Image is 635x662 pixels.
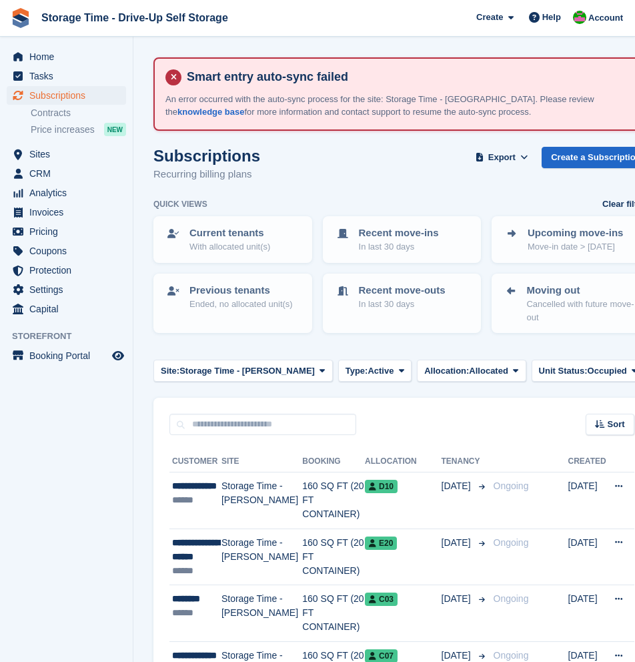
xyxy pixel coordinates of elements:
p: Recent move-outs [359,283,446,298]
span: Type: [346,364,368,378]
span: Storefront [12,330,133,343]
td: [DATE] [568,529,606,585]
img: Saeed [573,11,586,24]
span: Price increases [31,123,95,136]
div: NEW [104,123,126,136]
th: Customer [169,451,221,472]
span: C03 [365,593,398,606]
h6: Quick views [153,198,207,210]
a: Contracts [31,107,126,119]
span: Active [368,364,394,378]
span: E20 [365,537,397,550]
span: Allocation: [424,364,469,378]
td: 160 SQ FT (20 FT CONTAINER) [302,529,365,585]
span: D10 [365,480,398,493]
th: Allocation [365,451,442,472]
th: Site [221,451,302,472]
p: In last 30 days [359,240,439,254]
span: Booking Portal [29,346,109,365]
a: menu [7,203,126,222]
td: Storage Time - [PERSON_NAME] [221,585,302,642]
span: Settings [29,280,109,299]
a: menu [7,86,126,105]
span: Tasks [29,67,109,85]
th: Booking [302,451,365,472]
a: Previous tenants Ended, no allocated unit(s) [155,275,311,319]
span: [DATE] [442,592,474,606]
span: CRM [29,164,109,183]
p: Recurring billing plans [153,167,260,182]
span: Ongoing [494,537,529,548]
a: menu [7,242,126,260]
span: Help [542,11,561,24]
p: With allocated unit(s) [189,240,270,254]
button: Type: Active [338,360,412,382]
span: Protection [29,261,109,280]
span: Pricing [29,222,109,241]
td: Storage Time - [PERSON_NAME] [221,472,302,529]
span: Ongoing [494,593,529,604]
td: [DATE] [568,472,606,529]
span: Home [29,47,109,66]
p: Current tenants [189,226,270,241]
a: menu [7,184,126,202]
span: Coupons [29,242,109,260]
p: In last 30 days [359,298,446,311]
a: menu [7,222,126,241]
a: menu [7,145,126,163]
a: menu [7,47,126,66]
td: 160 SQ FT (20 FT CONTAINER) [302,585,365,642]
span: Allocated [469,364,508,378]
a: Current tenants With allocated unit(s) [155,218,311,262]
a: menu [7,261,126,280]
button: Allocation: Allocated [417,360,526,382]
span: Export [488,151,516,164]
td: [DATE] [568,585,606,642]
span: [DATE] [442,479,474,493]
a: Storage Time - Drive-Up Self Storage [36,7,233,29]
span: Invoices [29,203,109,222]
span: Ongoing [494,650,529,661]
img: stora-icon-8386f47178a22dfd0bd8f6a31ec36ba5ce8667c1dd55bd0f319d3a0aa187defe.svg [11,8,31,28]
span: Capital [29,300,109,318]
a: knowledge base [177,107,244,117]
a: menu [7,67,126,85]
span: Account [588,11,623,25]
p: Ended, no allocated unit(s) [189,298,293,311]
a: menu [7,346,126,365]
th: Tenancy [442,451,488,472]
a: Recent move-ins In last 30 days [324,218,480,262]
h1: Subscriptions [153,147,260,165]
th: Created [568,451,606,472]
span: Unit Status: [539,364,588,378]
p: Previous tenants [189,283,293,298]
span: Subscriptions [29,86,109,105]
p: Recent move-ins [359,226,439,241]
span: Occupied [588,364,627,378]
span: Analytics [29,184,109,202]
td: 160 SQ FT (20 FT CONTAINER) [302,472,365,529]
p: Move-in date > [DATE] [528,240,623,254]
a: Recent move-outs In last 30 days [324,275,480,319]
a: menu [7,280,126,299]
span: Storage Time - [PERSON_NAME] [179,364,315,378]
a: Preview store [110,348,126,364]
span: Sites [29,145,109,163]
span: Sort [608,418,625,431]
span: [DATE] [442,536,474,550]
a: menu [7,164,126,183]
p: Upcoming move-ins [528,226,623,241]
span: Ongoing [494,480,529,491]
a: menu [7,300,126,318]
button: Site: Storage Time - [PERSON_NAME] [153,360,333,382]
span: Create [476,11,503,24]
button: Export [473,147,532,169]
a: Price increases NEW [31,122,126,137]
td: Storage Time - [PERSON_NAME] [221,529,302,585]
span: Site: [161,364,179,378]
